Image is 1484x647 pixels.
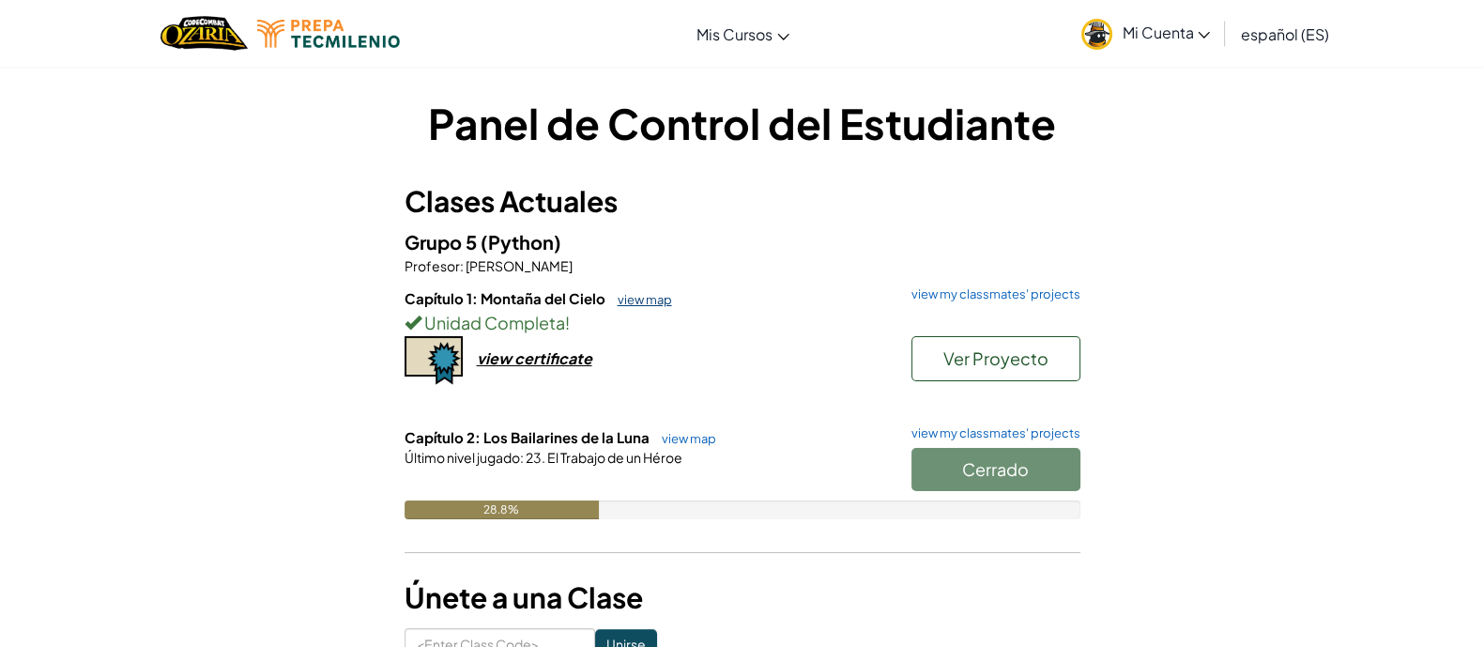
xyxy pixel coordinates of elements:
[1081,19,1112,50] img: avatar
[943,347,1048,369] span: Ver Proyecto
[405,348,592,368] a: view certificate
[405,257,460,274] span: Profesor
[405,449,520,466] span: Último nivel jugado
[405,428,652,446] span: Capítulo 2: Los Bailarines de la Luna
[464,257,573,274] span: [PERSON_NAME]
[565,312,570,333] span: !
[696,24,773,44] span: Mis Cursos
[1072,4,1219,63] a: Mi Cuenta
[524,449,545,466] span: 23.
[608,292,672,307] a: view map
[902,288,1080,300] a: view my classmates' projects
[405,94,1080,152] h1: Panel de Control del Estudiante
[161,14,248,53] a: Ozaria by CodeCombat logo
[687,8,799,59] a: Mis Cursos
[257,20,400,48] img: Tecmilenio logo
[460,257,464,274] span: :
[405,289,608,307] span: Capítulo 1: Montaña del Cielo
[405,230,481,254] span: Grupo 5
[652,431,716,446] a: view map
[161,14,248,53] img: Home
[1231,8,1338,59] a: español (ES)
[405,577,1080,619] h3: Únete a una Clase
[1240,24,1328,44] span: español (ES)
[911,336,1080,381] button: Ver Proyecto
[902,427,1080,439] a: view my classmates' projects
[405,180,1080,223] h3: Clases Actuales
[1122,23,1210,42] span: Mi Cuenta
[405,336,463,385] img: certificate-icon.png
[545,449,682,466] span: El Trabajo de un Héroe
[481,230,561,254] span: (Python)
[520,449,524,466] span: :
[477,348,592,368] div: view certificate
[405,501,599,519] div: 28.8%
[421,312,565,333] span: Unidad Completa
